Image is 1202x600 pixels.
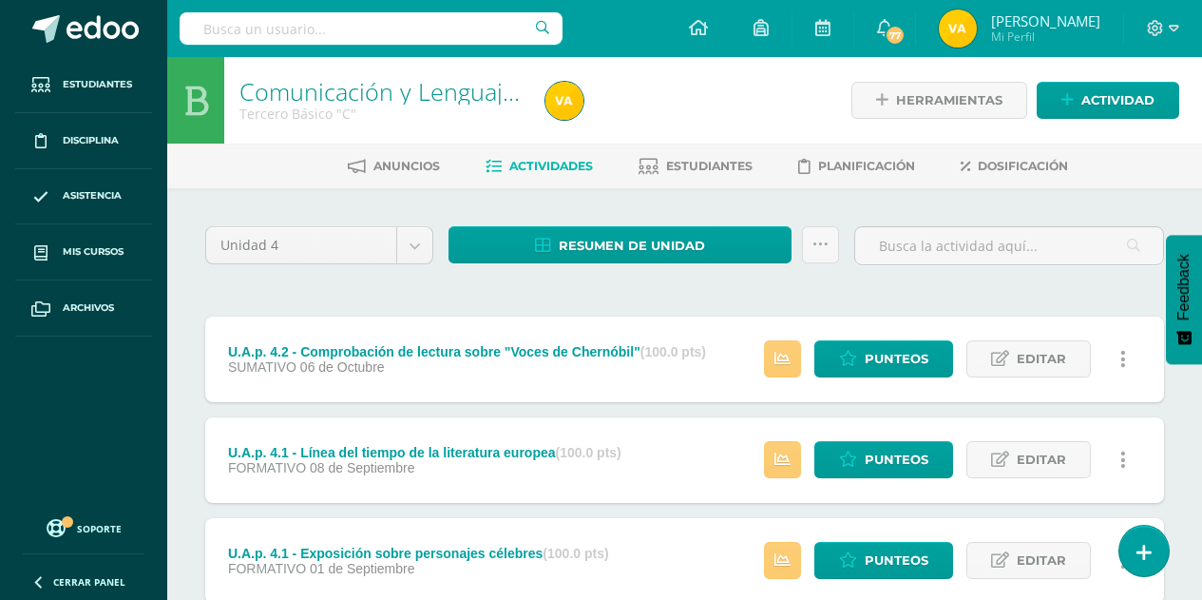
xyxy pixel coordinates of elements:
a: Comunicación y Lenguaje, Idioma Español [239,75,693,107]
span: Punteos [865,442,928,477]
span: Resumen de unidad [559,228,705,263]
a: Punteos [814,441,953,478]
button: Feedback - Mostrar encuesta [1166,235,1202,364]
span: FORMATIVO [228,460,306,475]
span: 77 [885,25,906,46]
a: Disciplina [15,113,152,169]
span: Editar [1017,341,1066,377]
strong: (100.0 pts) [640,344,706,359]
span: Soporte [77,522,122,535]
div: U.A.p. 4.1 - Línea del tiempo de la literatura europea [228,445,621,460]
span: Editar [1017,543,1066,578]
a: Estudiantes [639,151,753,182]
a: Unidad 4 [206,227,432,263]
span: Anuncios [373,159,440,173]
span: Herramientas [896,83,1002,118]
a: Actividades [486,151,593,182]
a: Soporte [23,514,144,540]
input: Busca la actividad aquí... [855,227,1163,264]
span: 01 de Septiembre [310,561,415,576]
a: Archivos [15,281,152,337]
div: U.A.p. 4.1 - Exposición sobre personajes célebres [228,546,609,561]
img: 20684a54e731ddf668435bcf16b32601.png [939,10,977,48]
span: Asistencia [63,188,122,203]
span: Feedback [1175,254,1192,320]
a: Resumen de unidad [448,226,792,263]
span: 08 de Septiembre [310,460,415,475]
span: Estudiantes [666,159,753,173]
div: U.A.p. 4.2 - Comprobación de lectura sobre "Voces de Chernóbil" [228,344,706,359]
span: Cerrar panel [53,575,125,589]
span: Dosificación [978,159,1068,173]
span: Actividades [509,159,593,173]
span: FORMATIVO [228,561,306,576]
a: Punteos [814,340,953,377]
span: [PERSON_NAME] [991,11,1100,30]
strong: (100.0 pts) [543,546,608,561]
span: Archivos [63,300,114,316]
span: Unidad 4 [220,227,382,263]
a: Dosificación [961,151,1068,182]
a: Actividad [1037,82,1179,119]
strong: (100.0 pts) [556,445,621,460]
a: Anuncios [348,151,440,182]
span: Mis cursos [63,244,124,260]
a: Herramientas [851,82,1027,119]
span: Actividad [1081,83,1154,118]
span: Disciplina [63,133,119,148]
span: 06 de Octubre [300,359,385,375]
img: 20684a54e731ddf668435bcf16b32601.png [545,82,583,120]
a: Estudiantes [15,57,152,113]
h1: Comunicación y Lenguaje, Idioma Español [239,78,523,105]
span: Mi Perfil [991,29,1100,45]
span: Punteos [865,341,928,377]
span: SUMATIVO [228,359,296,375]
span: Estudiantes [63,77,132,92]
span: Editar [1017,442,1066,477]
a: Punteos [814,542,953,579]
a: Mis cursos [15,224,152,281]
input: Busca un usuario... [180,12,563,45]
a: Asistencia [15,169,152,225]
a: Planificación [798,151,915,182]
span: Planificación [818,159,915,173]
div: Tercero Básico 'C' [239,105,523,123]
span: Punteos [865,543,928,578]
